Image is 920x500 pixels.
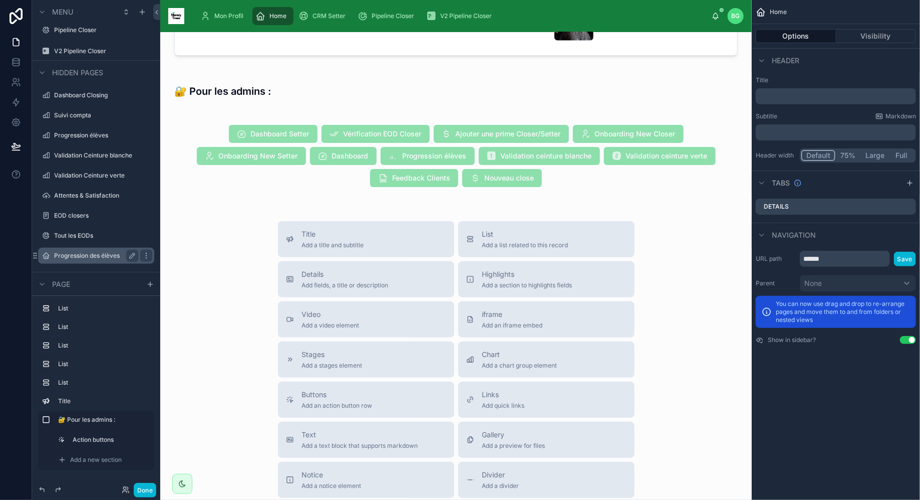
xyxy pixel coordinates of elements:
button: StagesAdd a stages element [278,342,454,378]
span: Add a chart group element [482,362,557,370]
a: V2 Pipeline Closer [54,47,152,55]
span: Divider [482,470,519,480]
span: Add a divider [482,482,519,490]
span: Header [772,56,799,66]
span: Notice [302,470,362,480]
span: Add a section to highlights fields [482,281,572,289]
button: LinksAdd quick links [458,382,635,418]
label: Validation Ceinture verte [54,172,152,180]
span: Add quick links [482,402,525,410]
button: 75% [835,150,861,161]
div: scrollable content [32,296,160,480]
label: Title [58,397,150,405]
span: Add an action button row [302,402,373,410]
button: ChartAdd a chart group element [458,342,635,378]
span: Home [770,8,787,16]
label: List [58,379,150,387]
button: iframeAdd an iframe embed [458,301,635,338]
label: List [58,342,150,350]
button: VideoAdd a video element [278,301,454,338]
button: Large [861,150,889,161]
a: Home [252,7,293,25]
button: HighlightsAdd a section to highlights fields [458,261,635,297]
span: Buttons [302,390,373,400]
label: Suivi compta [54,111,152,119]
span: iframe [482,309,543,319]
a: CRM Setter [295,7,353,25]
label: List [58,304,150,312]
span: Gallery [482,430,545,440]
label: Header width [756,151,796,159]
label: Parent [756,279,796,287]
a: Attentes & Satisfaction [54,192,152,200]
div: scrollable content [756,88,916,104]
button: ButtonsAdd an action button row [278,382,454,418]
span: Home [269,12,286,20]
span: Mon Profil [214,12,243,20]
span: Add a text block that supports markdown [302,442,418,450]
span: Hidden pages [52,68,103,78]
span: Tabs [772,178,790,188]
label: URL path [756,255,796,263]
label: Tout les EODs [54,232,152,240]
span: Add a notice element [302,482,362,490]
label: EOD closers [54,212,152,220]
span: V2 Pipeline Closer [440,12,492,20]
button: DividerAdd a divider [458,462,635,498]
button: Visibility [836,29,916,43]
button: Options [756,29,836,43]
span: Add a new section [70,456,122,464]
span: Text [302,430,418,440]
span: Chart [482,350,557,360]
span: Highlights [482,269,572,279]
button: DetailsAdd fields, a title or description [278,261,454,297]
span: Page [52,279,70,289]
div: scrollable content [756,124,916,140]
button: None [800,275,916,292]
button: TitleAdd a title and subtitle [278,221,454,257]
button: Full [889,150,914,161]
a: Markdown [875,112,916,120]
span: None [804,278,822,288]
label: Show in sidebar? [768,336,816,344]
label: Progression élèves [54,131,152,139]
button: ListAdd a list related to this record [458,221,635,257]
span: BG [732,12,740,20]
button: GalleryAdd a preview for files [458,422,635,458]
div: scrollable content [192,5,712,27]
label: List [58,323,150,331]
span: Add a title and subtitle [302,241,364,249]
button: Default [801,150,835,161]
span: Stages [302,350,363,360]
label: Dashboard Closing [54,91,152,99]
a: V2 Pipeline Closer [423,7,499,25]
label: Action buttons [73,436,148,444]
span: Video [302,309,360,319]
span: Markdown [885,112,916,120]
button: TextAdd a text block that supports markdown [278,422,454,458]
p: You can now use drag and drop to re-arrange pages and move them to and from folders or nested views [776,300,910,324]
span: Details [302,269,389,279]
label: Progression des élèves [54,252,134,260]
span: Links [482,390,525,400]
img: App logo [168,8,184,24]
span: Navigation [772,230,816,240]
a: Pipeline Closer [355,7,421,25]
span: Add a preview for files [482,442,545,450]
span: Add an iframe embed [482,321,543,329]
label: Validation Ceinture blanche [54,151,152,159]
label: Details [764,203,789,211]
label: Pipeline Closer [54,26,152,34]
button: Save [894,252,916,266]
span: Add a video element [302,321,360,329]
span: Title [302,229,364,239]
button: NoticeAdd a notice element [278,462,454,498]
span: Menu [52,7,73,17]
